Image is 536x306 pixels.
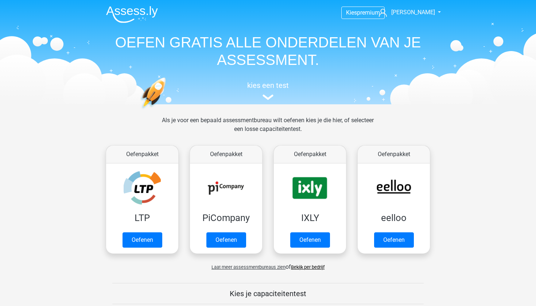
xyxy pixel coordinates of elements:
a: Bekijk per bedrijf [291,264,325,270]
a: Kiespremium [342,8,384,18]
a: Oefenen [290,232,330,248]
div: of [100,257,436,271]
div: Als je voor een bepaald assessmentbureau wilt oefenen kies je die hier, of selecteer een losse ca... [156,116,380,142]
span: [PERSON_NAME] [391,9,435,16]
a: Oefenen [374,232,414,248]
span: premium [357,9,380,16]
a: kies een test [100,81,436,100]
a: Oefenen [206,232,246,248]
h1: OEFEN GRATIS ALLE ONDERDELEN VAN JE ASSESSMENT. [100,34,436,69]
img: Assessly [106,6,158,23]
h5: Kies je capaciteitentest [112,289,424,298]
img: oefenen [140,77,194,143]
a: [PERSON_NAME] [376,8,436,17]
a: Oefenen [123,232,162,248]
span: Laat meer assessmentbureaus zien [211,264,286,270]
h5: kies een test [100,81,436,90]
img: assessment [263,94,273,100]
span: Kies [346,9,357,16]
